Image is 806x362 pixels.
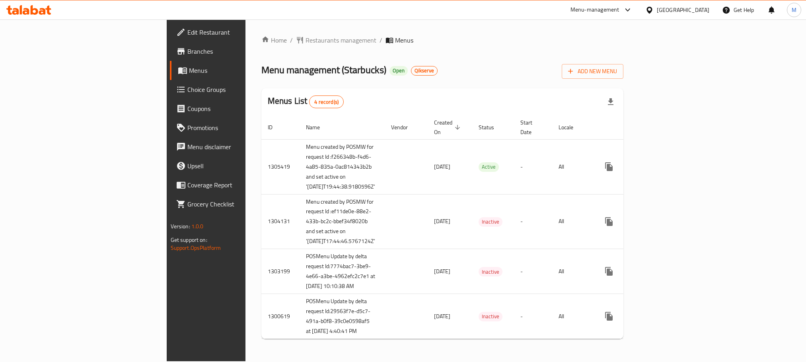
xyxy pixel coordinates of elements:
span: Active [479,162,499,171]
span: Qikserve [411,67,437,74]
a: Support.OpsPlatform [171,243,221,253]
div: Export file [601,92,620,111]
a: Promotions [170,118,301,137]
a: Menu disclaimer [170,137,301,156]
td: All [552,139,593,194]
span: [DATE] [434,216,450,226]
span: Edit Restaurant [187,27,295,37]
td: All [552,294,593,339]
button: more [600,157,619,176]
span: Vendor [391,123,418,132]
a: Grocery Checklist [170,195,301,214]
div: Inactive [479,217,502,227]
td: All [552,194,593,249]
nav: breadcrumb [261,35,624,45]
li: / [380,35,382,45]
span: 4 record(s) [310,98,343,106]
a: Branches [170,42,301,61]
td: - [514,249,552,294]
button: more [600,307,619,326]
button: Change Status [619,212,638,231]
span: Inactive [479,312,502,321]
button: more [600,212,619,231]
td: Menu created by POSMW for request Id :f266348b-f4d6-4a85-835a-0ac814343b2b and set active on '[DA... [300,139,385,194]
a: Choice Groups [170,80,301,99]
span: Inactive [479,267,502,276]
a: Menus [170,61,301,80]
span: 1.0.0 [191,221,204,232]
td: POSMenu Update by delta request Id:7774bac7-3be9-4e66-a3be-4962efc2c7e1 at [DATE] 10:10:38 AM [300,249,385,294]
span: Coupons [187,104,295,113]
span: Name [306,123,330,132]
span: Restaurants management [306,35,376,45]
span: [DATE] [434,311,450,321]
div: Open [389,66,408,76]
a: Restaurants management [296,35,376,45]
span: Menus [189,66,295,75]
span: Menus [395,35,413,45]
span: [DATE] [434,266,450,276]
h2: Menus List [268,95,344,108]
a: Coverage Report [170,175,301,195]
span: ID [268,123,283,132]
button: Change Status [619,157,638,176]
table: enhanced table [261,115,682,339]
button: Change Status [619,307,638,326]
span: Open [389,67,408,74]
div: [GEOGRAPHIC_DATA] [657,6,709,14]
div: Total records count [309,95,344,108]
td: - [514,294,552,339]
span: [DATE] [434,162,450,172]
span: Grocery Checklist [187,199,295,209]
span: Inactive [479,217,502,226]
div: Menu-management [570,5,619,15]
a: Upsell [170,156,301,175]
span: M [792,6,796,14]
span: Status [479,123,504,132]
span: Promotions [187,123,295,132]
td: All [552,249,593,294]
a: Coupons [170,99,301,118]
button: Add New Menu [562,64,623,79]
td: - [514,139,552,194]
div: Inactive [479,312,502,321]
td: POSMenu Update by delta request Id:29563f7e-d5c7-491a-b0f8-39c0e0598af5 at [DATE] 4:40:41 PM [300,294,385,339]
button: more [600,262,619,281]
span: Upsell [187,161,295,171]
a: Edit Restaurant [170,23,301,42]
span: Menu management ( Starbucks ) [261,61,386,79]
span: Locale [559,123,584,132]
span: Add New Menu [568,66,617,76]
span: Created On [434,118,463,137]
button: Change Status [619,262,638,281]
span: Start Date [520,118,543,137]
span: Choice Groups [187,85,295,94]
td: Menu created by POSMW for request Id :ef11de0e-88e2-433b-bc2c-bbef34f8020b and set active on '[DA... [300,194,385,249]
span: Menu disclaimer [187,142,295,152]
td: - [514,194,552,249]
span: Version: [171,221,190,232]
span: Get support on: [171,235,207,245]
span: Coverage Report [187,180,295,190]
th: Actions [593,115,682,140]
span: Branches [187,47,295,56]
